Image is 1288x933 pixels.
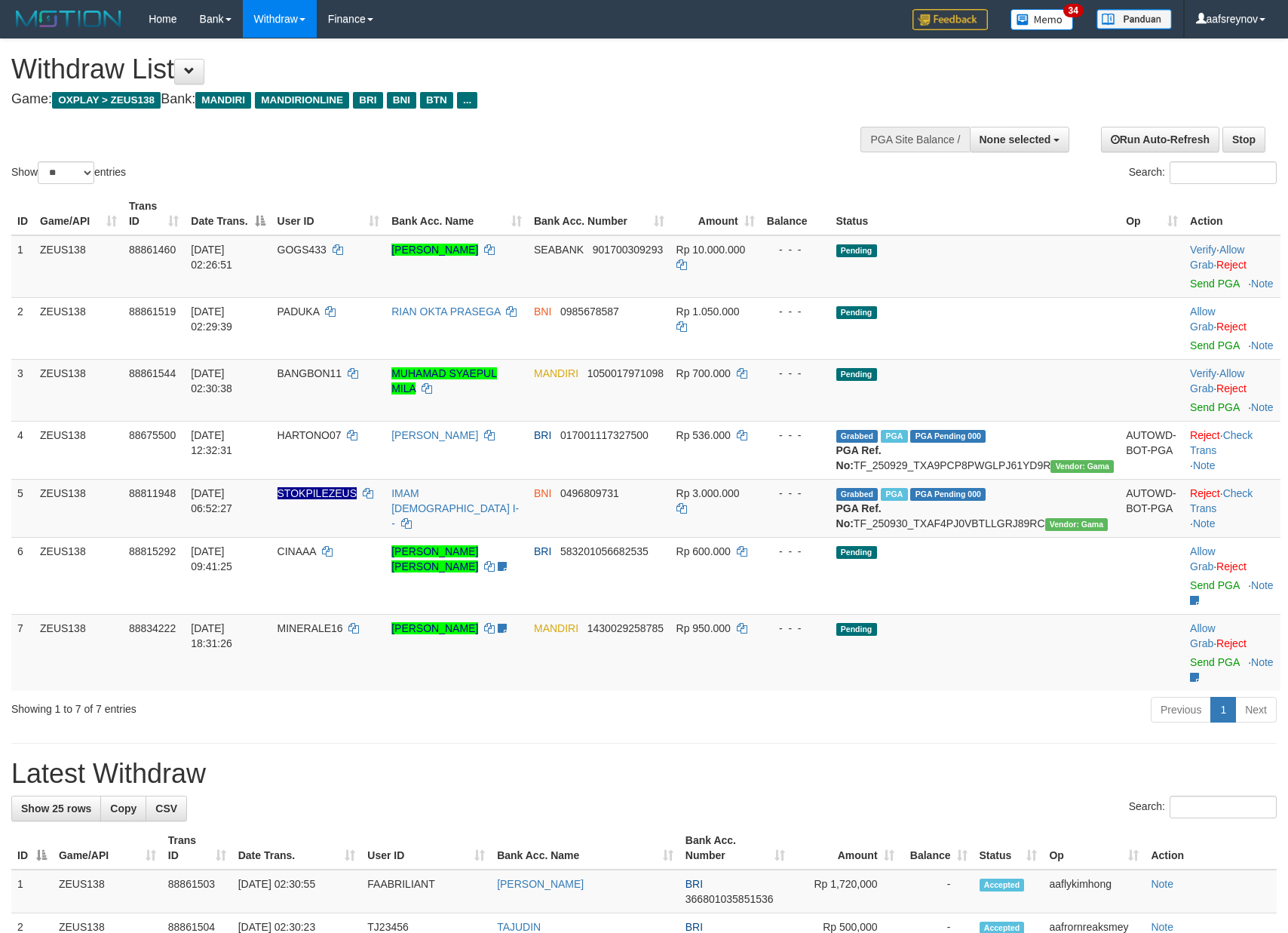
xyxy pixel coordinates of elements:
a: Allow Grab [1190,622,1215,649]
span: None selected [980,134,1051,146]
th: Trans ID: activate to sort column ascending [162,827,232,870]
div: - - - [767,242,824,257]
th: Bank Acc. Number: activate to sort column ascending [679,827,791,870]
a: MUHAMAD SYAEPUL MILA [391,367,497,394]
span: · [1190,244,1244,271]
span: Vendor URL: https://trx31.1velocity.biz [1045,518,1109,531]
td: 1 [11,870,53,913]
span: · [1190,305,1216,333]
span: Copy 901700309293 to clipboard [593,244,663,256]
a: Reject [1216,382,1247,394]
td: - [900,870,974,913]
td: 4 [11,421,34,479]
td: Rp 1,720,000 [791,870,900,913]
span: PADUKA [278,305,320,318]
a: 1 [1210,697,1236,723]
span: 88834222 [129,622,176,634]
a: Note [1251,579,1274,591]
span: BRI [534,545,551,557]
label: Search: [1129,796,1277,818]
th: Op: activate to sort column ascending [1120,192,1184,235]
td: · · [1184,479,1280,537]
span: [DATE] 12:32:31 [191,429,232,456]
span: Rp 950.000 [676,622,731,634]
th: Game/API: activate to sort column ascending [53,827,162,870]
div: Showing 1 to 7 of 7 entries [11,695,526,717]
td: ZEUS138 [34,359,123,421]
span: Rp 536.000 [676,429,731,441]
span: Pending [836,306,877,319]
a: Next [1235,697,1277,723]
span: BTN [420,92,453,109]
span: GOGS433 [278,244,327,256]
b: PGA Ref. No: [836,444,882,471]
a: Note [1251,656,1274,668]
span: CINAAA [278,545,316,557]
td: AUTOWD-BOT-PGA [1120,421,1184,479]
td: aaflykimhong [1043,870,1145,913]
span: MINERALE16 [278,622,343,634]
span: Rp 600.000 [676,545,731,557]
th: Action [1145,827,1277,870]
th: Bank Acc. Name: activate to sort column ascending [491,827,679,870]
span: · [1190,367,1244,394]
a: [PERSON_NAME] [391,244,478,256]
span: [DATE] 02:26:51 [191,244,232,271]
span: Marked by aaftrukkakada [881,430,907,443]
a: Send PGA [1190,656,1239,668]
span: Nama rekening ada tanda titik/strip, harap diedit [278,487,357,499]
a: Verify [1190,367,1216,379]
span: Copy 017001117327500 to clipboard [560,429,649,441]
a: Previous [1151,697,1211,723]
span: 88815292 [129,545,176,557]
th: Bank Acc. Number: activate to sort column ascending [528,192,670,235]
td: AUTOWD-BOT-PGA [1120,479,1184,537]
a: Send PGA [1190,401,1239,413]
span: 88675500 [129,429,176,441]
a: Note [1193,459,1216,471]
span: Copy [110,803,136,815]
span: Rp 1.050.000 [676,305,740,318]
a: Check Trans [1190,487,1253,514]
td: 1 [11,235,34,298]
td: FAABRILIANT [361,870,491,913]
a: Allow Grab [1190,305,1215,333]
a: TAJUDIN [497,921,541,933]
th: Bank Acc. Name: activate to sort column ascending [385,192,528,235]
span: Marked by aafsreyleap [881,488,907,501]
span: BANGBON11 [278,367,342,379]
a: Allow Grab [1190,545,1215,572]
span: [DATE] 02:30:38 [191,367,232,394]
span: BNI [534,305,551,318]
a: IMAM [DEMOGRAPHIC_DATA] I-- [391,487,519,529]
td: ZEUS138 [34,421,123,479]
span: [DATE] 18:31:26 [191,622,232,649]
a: Send PGA [1190,579,1239,591]
span: Grabbed [836,430,879,443]
a: Copy [100,796,146,821]
span: 34 [1063,4,1084,17]
span: Rp 700.000 [676,367,731,379]
th: Date Trans.: activate to sort column ascending [232,827,362,870]
span: [DATE] 06:52:27 [191,487,232,514]
div: - - - [767,544,824,559]
a: Allow Grab [1190,367,1244,394]
a: Stop [1222,127,1265,152]
label: Show entries [11,161,126,184]
th: Action [1184,192,1280,235]
span: MANDIRI [534,367,578,379]
th: Trans ID: activate to sort column ascending [123,192,185,235]
span: BNI [387,92,416,109]
td: ZEUS138 [34,235,123,298]
td: 6 [11,537,34,614]
span: BNI [534,487,551,499]
td: TF_250930_TXAF4PJ0VBTLLGRJ89RC [830,479,1121,537]
img: Button%20Memo.svg [1010,9,1074,30]
span: · [1190,545,1216,572]
th: ID [11,192,34,235]
span: Pending [836,546,877,559]
div: PGA Site Balance / [860,127,969,152]
a: [PERSON_NAME] [391,429,478,441]
td: · · [1184,359,1280,421]
div: - - - [767,304,824,319]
